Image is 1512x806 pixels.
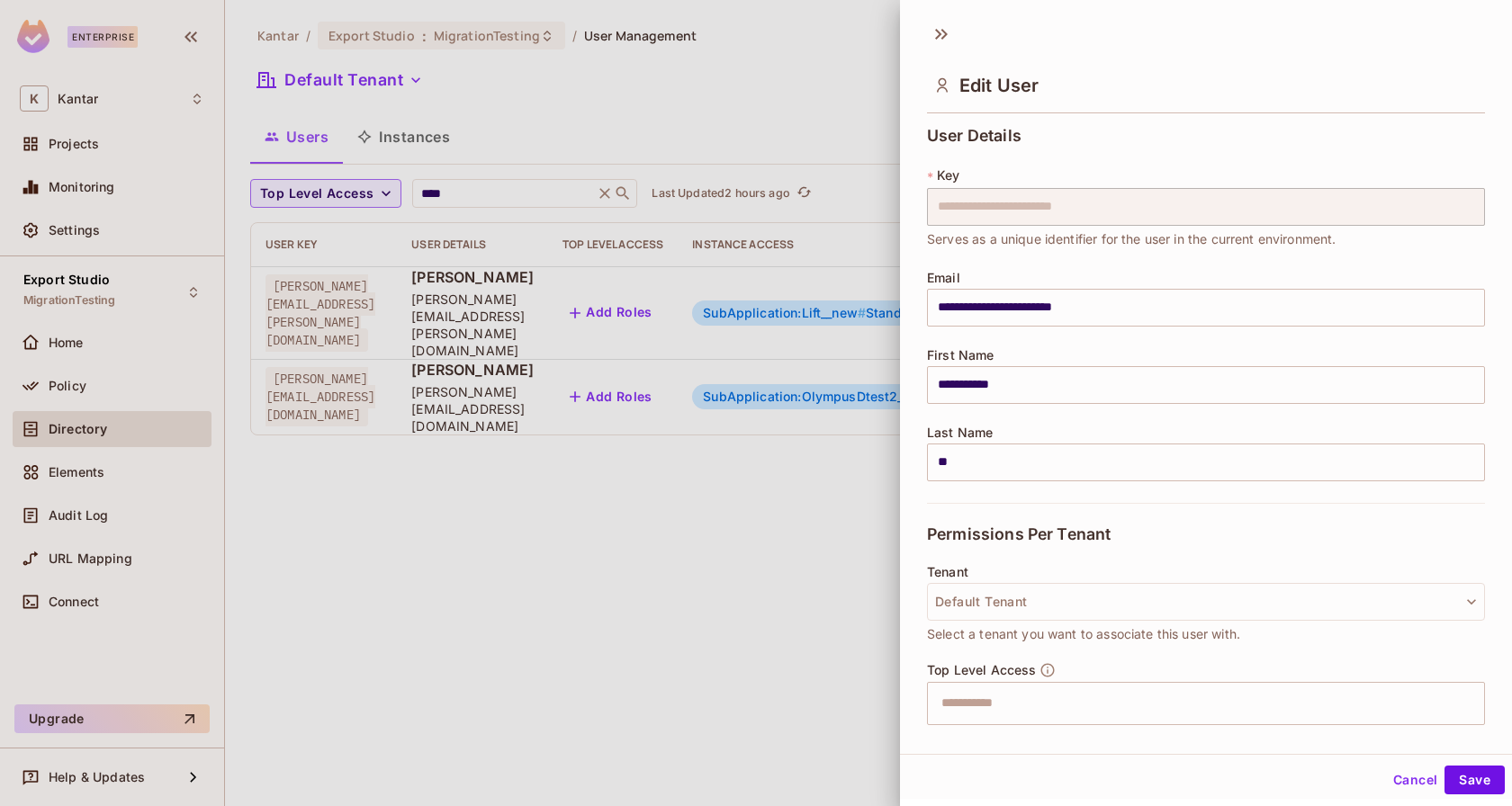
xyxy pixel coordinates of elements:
span: Permissions Per Tenant [927,525,1111,543]
span: User Details [927,127,1021,145]
span: Top Level Access [927,663,1036,677]
button: Save [1444,766,1505,794]
span: Email [927,271,960,285]
button: Open [1475,701,1479,704]
button: Cancel [1386,766,1444,794]
span: Tenant [927,565,968,579]
span: Select a tenant you want to associate this user with. [927,624,1240,644]
span: Key [937,168,959,183]
span: Serves as a unique identifier for the user in the current environment. [927,229,1336,249]
span: First Name [927,348,994,363]
span: Edit User [959,75,1039,96]
button: Default Tenant [927,583,1485,621]
span: Last Name [927,425,993,440]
